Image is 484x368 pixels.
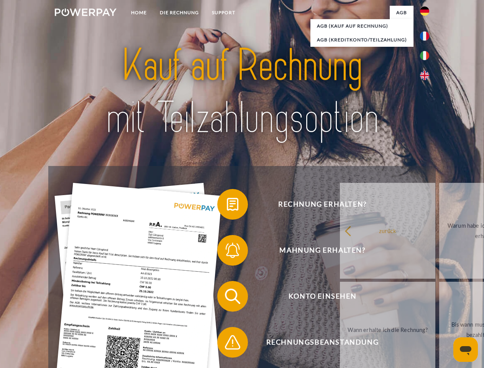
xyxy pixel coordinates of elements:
[310,19,413,33] a: AGB (Kauf auf Rechnung)
[345,225,431,236] div: zurück
[420,7,429,16] img: de
[228,327,416,358] span: Rechnungsbeanstandung
[217,235,417,266] button: Mahnung erhalten?
[55,8,116,16] img: logo-powerpay-white.svg
[453,337,478,362] iframe: Schaltfläche zum Öffnen des Messaging-Fensters
[217,189,417,220] button: Rechnung erhalten?
[420,31,429,41] img: fr
[228,235,416,266] span: Mahnung erhalten?
[217,281,417,312] button: Konto einsehen
[217,327,417,358] button: Rechnungsbeanstandung
[223,195,242,214] img: qb_bill.svg
[125,6,153,20] a: Home
[310,33,413,47] a: AGB (Kreditkonto/Teilzahlung)
[228,281,416,312] span: Konto einsehen
[223,287,242,306] img: qb_search.svg
[205,6,242,20] a: SUPPORT
[228,189,416,220] span: Rechnung erhalten?
[223,241,242,260] img: qb_bell.svg
[223,333,242,352] img: qb_warning.svg
[73,37,411,147] img: title-powerpay_de.svg
[345,324,431,335] div: Wann erhalte ich die Rechnung?
[420,51,429,60] img: it
[390,6,413,20] a: agb
[420,71,429,80] img: en
[153,6,205,20] a: DIE RECHNUNG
